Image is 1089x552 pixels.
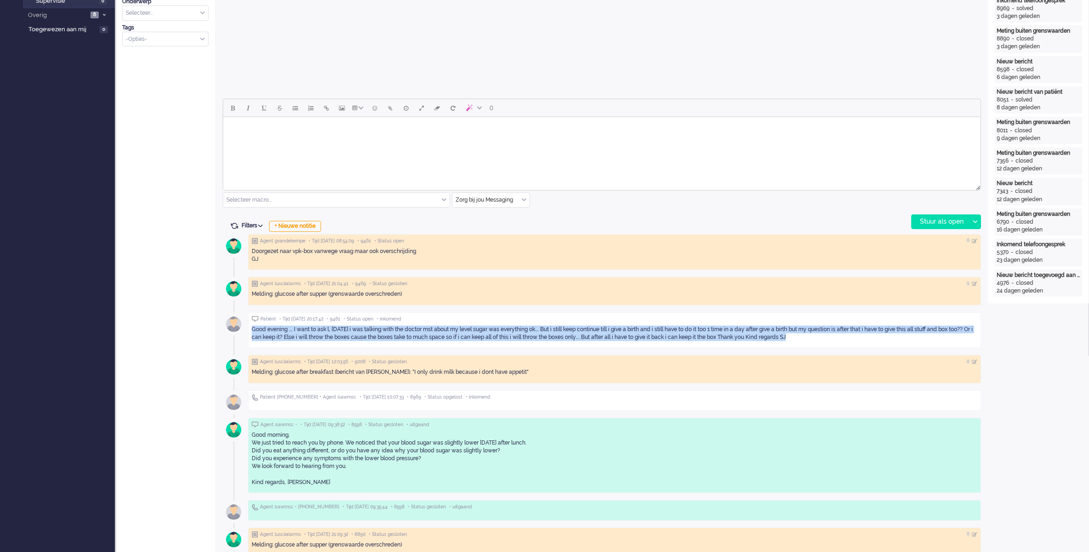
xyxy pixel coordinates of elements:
div: Meting buiten grenswaarden [997,27,1080,35]
img: avatar [222,277,245,300]
span: Agent lusciialarms [260,531,301,538]
div: 23 dagen geleden [997,256,1080,264]
div: 7343 [997,187,1008,195]
button: Insert/edit image [334,100,350,116]
span: Patiënt [260,316,276,322]
div: Melding: glucose after breakfast (bericht van [PERSON_NAME]). "I only drink milk because i dont h... [252,368,977,376]
div: Doorgezet naar vpk-box vanwege vraag maar ook overschrijding GJ [252,248,977,263]
span: • Status opgelost [424,394,463,400]
div: Tags [122,24,209,32]
div: closed [1016,248,1033,256]
img: avatar [222,313,245,336]
span: • 9469 [352,281,366,287]
img: ic_note_grey.svg [252,238,258,244]
span: • Status gesloten [369,531,407,538]
div: closed [1016,279,1033,287]
div: Meting buiten grenswaarden [997,210,1080,218]
span: • Status gesloten [365,422,403,428]
div: 5370 [997,248,1009,256]
div: Nieuw bericht [997,180,1080,187]
div: Select Tags [122,32,209,47]
div: 16 dagen geleden [997,226,1080,234]
div: 12 dagen geleden [997,165,1080,173]
div: - [1009,96,1016,104]
div: 12 dagen geleden [997,196,1080,203]
div: Meting buiten grenswaarden [997,149,1080,157]
div: 8890 [997,35,1010,43]
button: Table [350,100,367,116]
button: Numbered list [303,100,319,116]
div: Good morning, We just tried to reach you by phone. We noticed that your blood sugar was slightly ... [252,431,977,486]
div: 6790 [997,218,1009,226]
div: closed [1016,157,1033,165]
span: • 8969 [407,394,421,400]
div: Inkomend telefoongesprek [997,241,1080,248]
button: Clear formatting [429,100,445,116]
div: 3 dagen geleden [997,12,1080,20]
img: ic_note_grey.svg [252,281,258,287]
img: ic_note_grey.svg [252,531,258,538]
img: ic_note_grey.svg [252,359,258,365]
button: Add attachment [383,100,398,116]
div: - [1008,187,1015,195]
span: • 9461 [357,238,371,244]
span: • 8598 [348,422,362,428]
button: Delay message [398,100,414,116]
span: Agent isawmsc • [260,422,297,428]
div: Nieuw bericht toegevoegd aan gesprek [997,271,1080,279]
div: Melding: glucose after supper (grenswaarde overschreden) [252,290,977,298]
img: avatar [222,355,245,378]
img: ic_telephone_grey.svg [252,504,258,511]
div: 8969 [997,5,1010,12]
span: • Status gesloten [408,504,446,510]
div: Nieuw bericht van patiënt [997,88,1080,96]
img: avatar [222,528,245,551]
div: 8 dagen geleden [997,104,1080,112]
div: closed [1016,218,1033,226]
img: avatar [222,235,245,258]
div: solved [1016,5,1033,12]
div: Stuur als open [912,215,969,229]
span: Overig [27,11,88,20]
button: Underline [256,100,272,116]
span: 6 [90,11,99,18]
div: solved [1016,96,1033,104]
div: Nieuw bericht [997,58,1080,66]
img: avatar [222,391,245,414]
button: 0 [485,100,497,116]
img: ic_telephone_grey.svg [252,394,258,401]
div: - [1010,66,1016,73]
img: avatar [222,418,245,441]
span: • uitgaand [406,422,429,428]
span: Agent isawmsc • [PHONE_NUMBER] [260,504,339,510]
div: 3 dagen geleden [997,43,1080,51]
div: Meting buiten grenswaarden [997,118,1080,126]
img: avatar [222,501,245,524]
span: Agent lusciialarms [260,281,301,287]
div: closed [1016,66,1034,73]
span: 0 [490,104,493,112]
img: ic_chat_grey.svg [252,422,259,428]
span: • 9461 [327,316,340,322]
span: Filters [242,222,266,229]
button: AI [461,100,485,116]
span: • Tijd [DATE] 09:35:44 [343,504,388,510]
button: Strikethrough [272,100,288,116]
span: • 8598 [391,504,405,510]
button: Insert/edit link [319,100,334,116]
span: Patiënt [PHONE_NUMBER] • Agent isawmsc [260,394,356,400]
div: - [1008,127,1015,135]
div: 6 dagen geleden [997,73,1080,81]
span: • inkomend [466,394,490,400]
div: closed [1015,127,1032,135]
div: - [1009,157,1016,165]
span: • Status open [374,238,404,244]
span: • Tijd [DATE] 10:07:33 [360,394,404,400]
img: ic_chat_grey.svg [252,316,259,322]
div: 8011 [997,127,1008,135]
div: 4976 [997,279,1009,287]
div: closed [1015,187,1033,195]
span: • Tijd [DATE] 09:38:52 [300,422,345,428]
span: • Tijd [DATE] 21:09:32 [304,531,348,538]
